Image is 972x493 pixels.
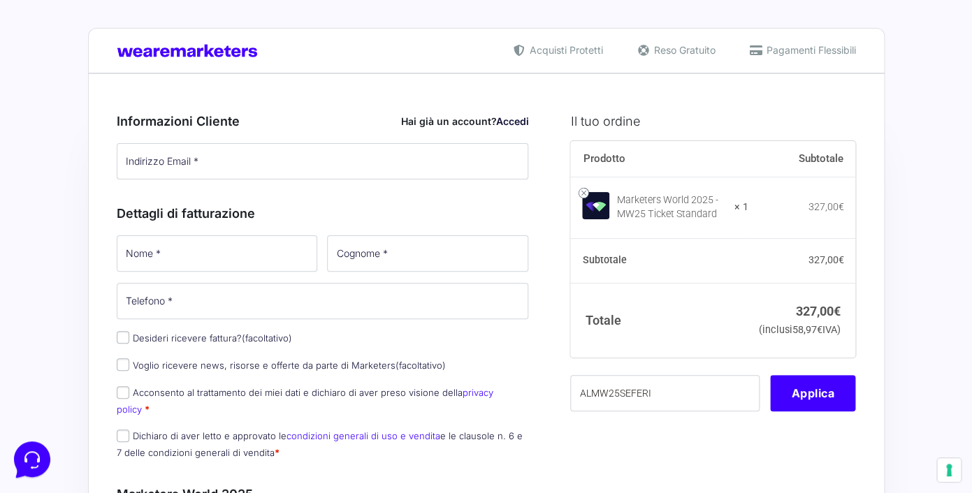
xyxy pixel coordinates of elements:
[834,304,841,318] span: €
[121,384,159,397] p: Messaggi
[67,78,95,106] img: dark
[117,360,446,371] label: Voglio ricevere news, risorse e offerte da parte di Marketers
[31,203,229,217] input: Cerca un articolo...
[117,331,129,344] input: Desideri ricevere fattura?(facoltativo)
[770,375,855,411] button: Applica
[117,112,529,131] h3: Informazioni Cliente
[117,387,493,414] label: Acconsento al trattamento dei miei dati e dichiaro di aver preso visione della
[45,78,73,106] img: dark
[117,358,129,371] input: Voglio ricevere news, risorse e offerte da parte di Marketers(facoltativo)
[759,324,841,336] small: (inclusi IVA)
[22,78,50,106] img: dark
[11,439,53,480] iframe: Customerly Messenger Launcher
[22,173,109,184] span: Trova una risposta
[117,386,129,399] input: Acconsento al trattamento dei miei dati e dichiaro di aver preso visione dellaprivacy policy
[117,235,318,272] input: Nome *
[570,375,760,411] input: Coupon
[117,387,493,414] a: privacy policy
[838,254,843,265] span: €
[117,429,129,442] input: Dichiaro di aver letto e approvato lecondizioni generali di uso e venditae le clausole n. 6 e 7 d...
[526,43,603,57] span: Acquisti Protetti
[11,11,235,34] h2: Ciao da Marketers 👋
[570,141,748,177] th: Prodotto
[117,430,523,457] label: Dichiaro di aver letto e approvato le e le clausole n. 6 e 7 delle condizioni generali di vendita
[838,201,843,212] span: €
[215,384,235,397] p: Aiuto
[808,254,843,265] bdi: 327,00
[400,114,528,128] div: Hai già un account?
[396,360,446,371] span: (facoltativo)
[117,283,529,319] input: Telefono *
[748,141,856,177] th: Subtotale
[734,200,748,214] strong: × 1
[149,173,257,184] a: Apri Centro Assistenza
[22,56,119,67] span: Le tue conversazioni
[495,115,528,127] a: Accedi
[117,204,529,223] h3: Dettagli di fatturazione
[616,193,725,221] div: Marketers World 2025 - MW25 Ticket Standard
[582,192,609,219] img: Marketers World 2025 - MW25 Ticket Standard
[97,365,183,397] button: Messaggi
[286,430,440,441] a: condizioni generali di uso e vendita
[327,235,528,272] input: Cognome *
[117,332,292,344] label: Desideri ricevere fattura?
[182,365,268,397] button: Aiuto
[117,143,529,179] input: Indirizzo Email *
[817,324,822,336] span: €
[570,283,748,358] th: Totale
[22,117,257,145] button: Inizia una conversazione
[91,126,206,137] span: Inizia una conversazione
[570,112,855,131] h3: Il tuo ordine
[796,304,841,318] bdi: 327,00
[242,332,292,344] span: (facoltativo)
[651,43,716,57] span: Reso Gratuito
[570,239,748,284] th: Subtotale
[11,365,97,397] button: Home
[937,458,961,482] button: Le tue preferenze relative al consenso per le tecnologie di tracciamento
[792,324,822,336] span: 58,97
[42,384,66,397] p: Home
[808,201,843,212] bdi: 327,00
[763,43,856,57] span: Pagamenti Flessibili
